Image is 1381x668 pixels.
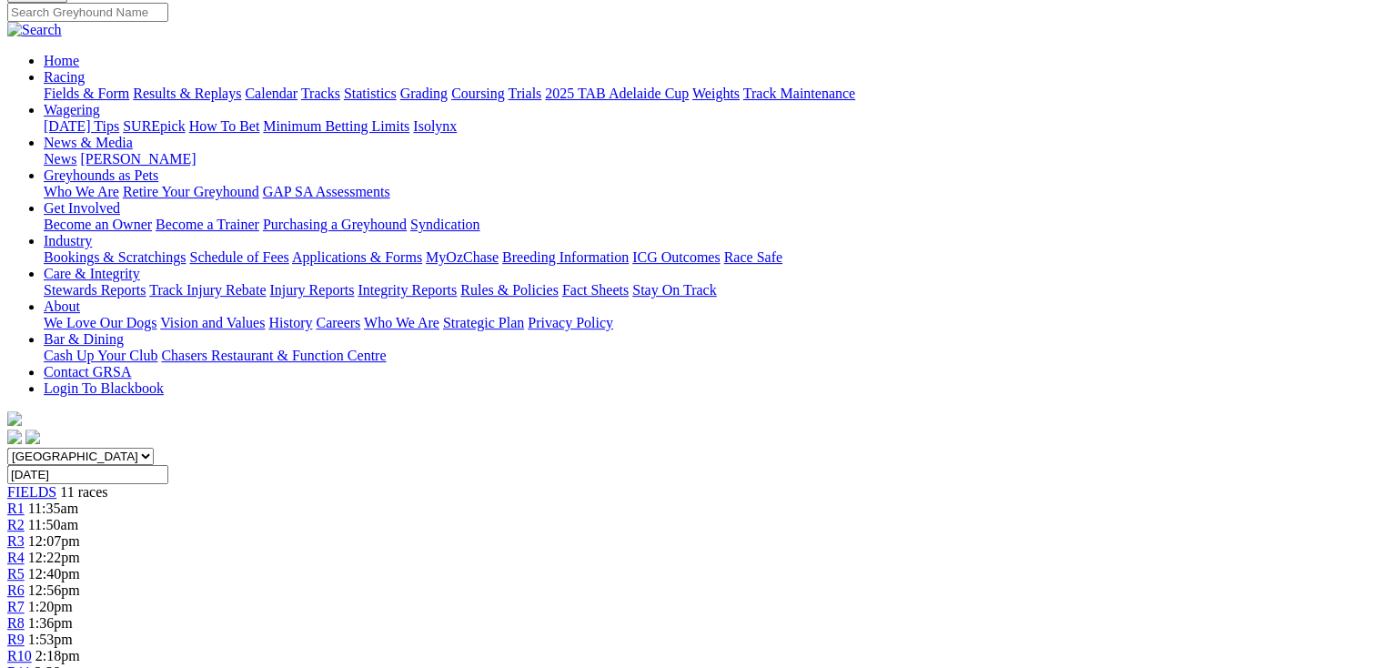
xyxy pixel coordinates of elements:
span: 1:36pm [28,615,73,631]
a: Isolynx [413,118,457,134]
a: Careers [316,315,360,330]
a: Contact GRSA [44,364,131,380]
img: twitter.svg [25,430,40,444]
a: R3 [7,533,25,549]
span: 12:22pm [28,550,80,565]
a: Trials [508,86,541,101]
a: Home [44,53,79,68]
a: Weights [692,86,740,101]
a: We Love Our Dogs [44,315,156,330]
a: GAP SA Assessments [263,184,390,199]
a: Industry [44,233,92,248]
a: Injury Reports [269,282,354,298]
div: Wagering [44,118,1374,135]
span: 12:56pm [28,582,80,598]
span: 1:20pm [28,599,73,614]
a: Who We Are [364,315,439,330]
a: Tracks [301,86,340,101]
a: Track Injury Rebate [149,282,266,298]
a: Stewards Reports [44,282,146,298]
a: SUREpick [123,118,185,134]
img: Search [7,22,62,38]
a: Who We Are [44,184,119,199]
div: News & Media [44,151,1374,167]
a: Purchasing a Greyhound [263,217,407,232]
div: About [44,315,1374,331]
a: [PERSON_NAME] [80,151,196,167]
a: [DATE] Tips [44,118,119,134]
a: ICG Outcomes [632,249,720,265]
a: Care & Integrity [44,266,140,281]
a: R7 [7,599,25,614]
a: Bookings & Scratchings [44,249,186,265]
a: MyOzChase [426,249,499,265]
div: Industry [44,249,1374,266]
a: Coursing [451,86,505,101]
a: Schedule of Fees [189,249,288,265]
img: logo-grsa-white.png [7,411,22,426]
a: Grading [400,86,448,101]
a: Breeding Information [502,249,629,265]
a: Race Safe [723,249,781,265]
a: R2 [7,517,25,532]
div: Bar & Dining [44,348,1374,364]
span: 11:50am [28,517,78,532]
a: Get Involved [44,200,120,216]
a: Statistics [344,86,397,101]
a: Fields & Form [44,86,129,101]
a: Track Maintenance [743,86,855,101]
a: Retire Your Greyhound [123,184,259,199]
a: Become a Trainer [156,217,259,232]
a: R8 [7,615,25,631]
input: Select date [7,465,168,484]
input: Search [7,3,168,22]
div: Greyhounds as Pets [44,184,1374,200]
a: R5 [7,566,25,582]
a: 2025 TAB Adelaide Cup [545,86,689,101]
a: Minimum Betting Limits [263,118,409,134]
span: 11 races [60,484,107,500]
div: Racing [44,86,1374,102]
a: How To Bet [189,118,260,134]
a: FIELDS [7,484,56,500]
span: 12:40pm [28,566,80,582]
a: About [44,299,80,314]
a: R1 [7,501,25,516]
a: History [268,315,312,330]
span: 1:53pm [28,632,73,647]
a: Strategic Plan [443,315,524,330]
a: Rules & Policies [460,282,559,298]
a: Syndication [410,217,479,232]
div: Care & Integrity [44,282,1374,299]
a: R9 [7,632,25,647]
a: Login To Blackbook [44,380,164,396]
a: Results & Replays [133,86,241,101]
a: Privacy Policy [528,315,613,330]
a: Racing [44,69,85,85]
a: Become an Owner [44,217,152,232]
img: facebook.svg [7,430,22,444]
a: News [44,151,76,167]
a: Bar & Dining [44,331,124,347]
a: R6 [7,582,25,598]
a: R4 [7,550,25,565]
a: Wagering [44,102,100,117]
span: 2:18pm [35,648,80,663]
a: Applications & Forms [292,249,422,265]
a: Stay On Track [632,282,716,298]
a: Vision and Values [160,315,265,330]
span: 12:07pm [28,533,80,549]
a: Greyhounds as Pets [44,167,158,183]
span: 11:35am [28,501,78,516]
a: News & Media [44,135,133,150]
span: R10 [7,648,32,663]
a: Cash Up Your Club [44,348,157,363]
